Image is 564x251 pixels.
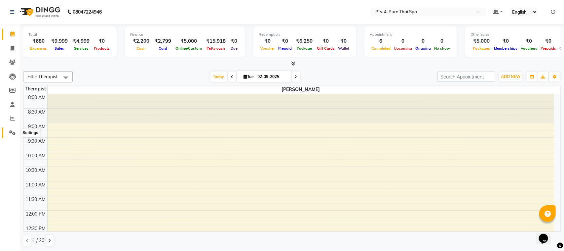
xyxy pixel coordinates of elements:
[432,37,452,45] div: 0
[28,46,49,51] span: Expenses
[501,74,520,79] span: ADD NEW
[32,237,44,244] span: 1 / 20
[315,46,336,51] span: Gift Cards
[256,72,289,82] input: 2025-09-02
[28,32,111,37] div: Total
[259,46,277,51] span: Voucher
[72,46,90,51] span: Services
[432,46,452,51] span: No show
[539,37,558,45] div: ₹0
[370,37,392,45] div: 6
[210,72,227,82] span: Today
[135,46,147,51] span: Cash
[315,37,336,45] div: ₹0
[174,46,204,51] span: Online/Custom
[21,129,40,137] div: Settings
[28,37,49,45] div: ₹680
[259,37,277,45] div: ₹0
[277,46,293,51] span: Prepaid
[92,46,111,51] span: Products
[228,37,240,45] div: ₹0
[499,72,522,81] button: ADD NEW
[205,46,227,51] span: Petty cash
[259,32,351,37] div: Redemption
[48,85,554,94] span: [PERSON_NAME]
[414,46,432,51] span: Ongoing
[27,74,57,79] span: Filter Therapist
[53,46,66,51] span: Sales
[492,46,519,51] span: Memberships
[157,46,169,51] span: Card
[242,74,256,79] span: Tue
[49,37,70,45] div: ₹9,999
[27,94,47,101] div: 8:00 AM
[73,3,102,21] b: 08047224946
[293,37,315,45] div: ₹6,250
[539,46,558,51] span: Prepaids
[336,46,351,51] span: Wallet
[392,46,414,51] span: Upcoming
[24,181,47,188] div: 11:00 AM
[470,37,492,45] div: ₹5,000
[27,109,47,116] div: 8:30 AM
[229,46,239,51] span: Due
[92,37,111,45] div: ₹0
[471,46,492,51] span: Packages
[519,46,539,51] span: Vouchers
[130,32,240,37] div: Finance
[392,37,414,45] div: 0
[25,225,47,232] div: 12:30 PM
[370,46,392,51] span: Completed
[536,225,557,244] iframe: chat widget
[152,37,174,45] div: ₹2,799
[336,37,351,45] div: ₹0
[295,46,314,51] span: Package
[27,138,47,145] div: 9:30 AM
[70,37,92,45] div: ₹4,999
[24,152,47,159] div: 10:00 AM
[17,3,62,21] img: logo
[277,37,293,45] div: ₹0
[204,37,228,45] div: ₹15,918
[437,72,495,82] input: Search Appointment
[24,167,47,174] div: 10:30 AM
[25,211,47,218] div: 12:00 PM
[24,196,47,203] div: 11:30 AM
[23,85,47,92] div: Therapist
[370,32,452,37] div: Appointment
[174,37,204,45] div: ₹5,000
[27,123,47,130] div: 9:00 AM
[130,37,152,45] div: ₹2,200
[519,37,539,45] div: ₹0
[414,37,432,45] div: 0
[492,37,519,45] div: ₹0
